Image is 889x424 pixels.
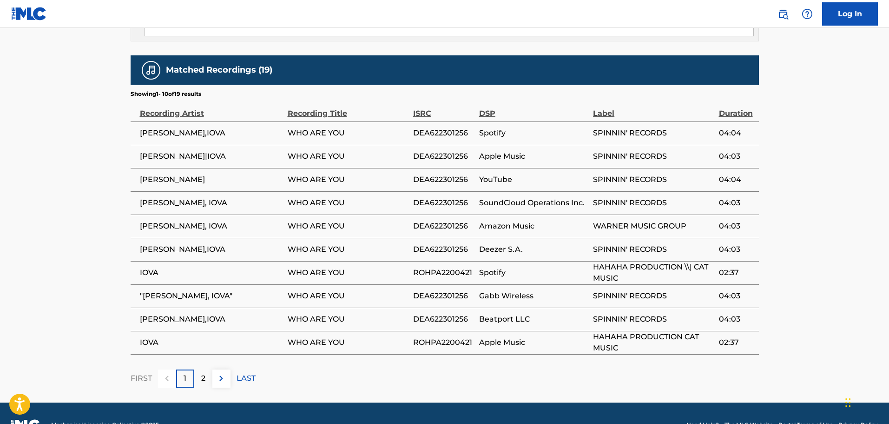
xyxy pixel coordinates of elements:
iframe: Chat Widget [843,379,889,424]
span: WHO ARE YOU [288,314,408,325]
img: help [802,8,813,20]
div: Recording Artist [140,98,283,119]
div: Recording Title [288,98,408,119]
span: [PERSON_NAME],IOVA [140,314,283,325]
img: MLC Logo [11,7,47,20]
span: SPINNIN' RECORDS [593,244,714,255]
p: LAST [237,373,256,384]
img: right [216,373,227,384]
span: DEA622301256 [413,174,474,185]
span: 02:37 [719,337,754,348]
span: ROHPA2200421 [413,267,474,278]
span: SPINNIN' RECORDS [593,197,714,209]
div: Drag [845,389,851,417]
span: DEA622301256 [413,314,474,325]
span: 04:04 [719,128,754,139]
span: WHO ARE YOU [288,290,408,302]
span: SPINNIN' RECORDS [593,128,714,139]
span: DEA622301256 [413,128,474,139]
div: Label [593,98,714,119]
span: WHO ARE YOU [288,244,408,255]
span: 04:03 [719,290,754,302]
span: SPINNIN' RECORDS [593,314,714,325]
span: DEA622301256 [413,197,474,209]
span: WARNER MUSIC GROUP [593,221,714,232]
span: IOVA [140,267,283,278]
p: FIRST [131,373,152,384]
span: 04:03 [719,197,754,209]
span: [PERSON_NAME], IOVA [140,197,283,209]
span: [PERSON_NAME], IOVA [140,221,283,232]
span: Spotify [479,128,588,139]
img: Matched Recordings [145,65,157,76]
span: 04:03 [719,314,754,325]
span: Amazon Music [479,221,588,232]
span: HAHAHA PRODUCTION \\| CAT MUSIC [593,262,714,284]
span: DEA622301256 [413,221,474,232]
p: 1 [184,373,186,384]
a: Log In [822,2,878,26]
span: Gabb Wireless [479,290,588,302]
span: WHO ARE YOU [288,128,408,139]
span: [PERSON_NAME]|IOVA [140,151,283,162]
div: Duration [719,98,754,119]
span: SPINNIN' RECORDS [593,290,714,302]
img: search [777,8,789,20]
span: 04:03 [719,151,754,162]
span: SPINNIN' RECORDS [593,151,714,162]
span: WHO ARE YOU [288,221,408,232]
div: DSP [479,98,588,119]
span: 04:03 [719,221,754,232]
span: 02:37 [719,267,754,278]
span: WHO ARE YOU [288,174,408,185]
span: [PERSON_NAME],IOVA [140,128,283,139]
span: ROHPA2200421 [413,337,474,348]
span: WHO ARE YOU [288,197,408,209]
span: YouTube [479,174,588,185]
span: Apple Music [479,337,588,348]
span: DEA622301256 [413,290,474,302]
span: "[PERSON_NAME], IOVA" [140,290,283,302]
span: Spotify [479,267,588,278]
span: WHO ARE YOU [288,337,408,348]
span: DEA622301256 [413,244,474,255]
span: Beatport LLC [479,314,588,325]
span: HAHAHA PRODUCTION CAT MUSIC [593,331,714,354]
div: ISRC [413,98,474,119]
span: DEA622301256 [413,151,474,162]
span: [PERSON_NAME],IOVA [140,244,283,255]
p: Showing 1 - 10 of 19 results [131,90,201,98]
span: Apple Music [479,151,588,162]
span: WHO ARE YOU [288,267,408,278]
div: Help [798,5,817,23]
span: IOVA [140,337,283,348]
span: SPINNIN' RECORDS [593,174,714,185]
span: 04:04 [719,174,754,185]
a: Public Search [774,5,792,23]
span: Deezer S.A. [479,244,588,255]
p: 2 [201,373,205,384]
span: WHO ARE YOU [288,151,408,162]
span: 04:03 [719,244,754,255]
span: SoundCloud Operations Inc. [479,197,588,209]
h5: Matched Recordings (19) [166,65,272,75]
span: [PERSON_NAME] [140,174,283,185]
